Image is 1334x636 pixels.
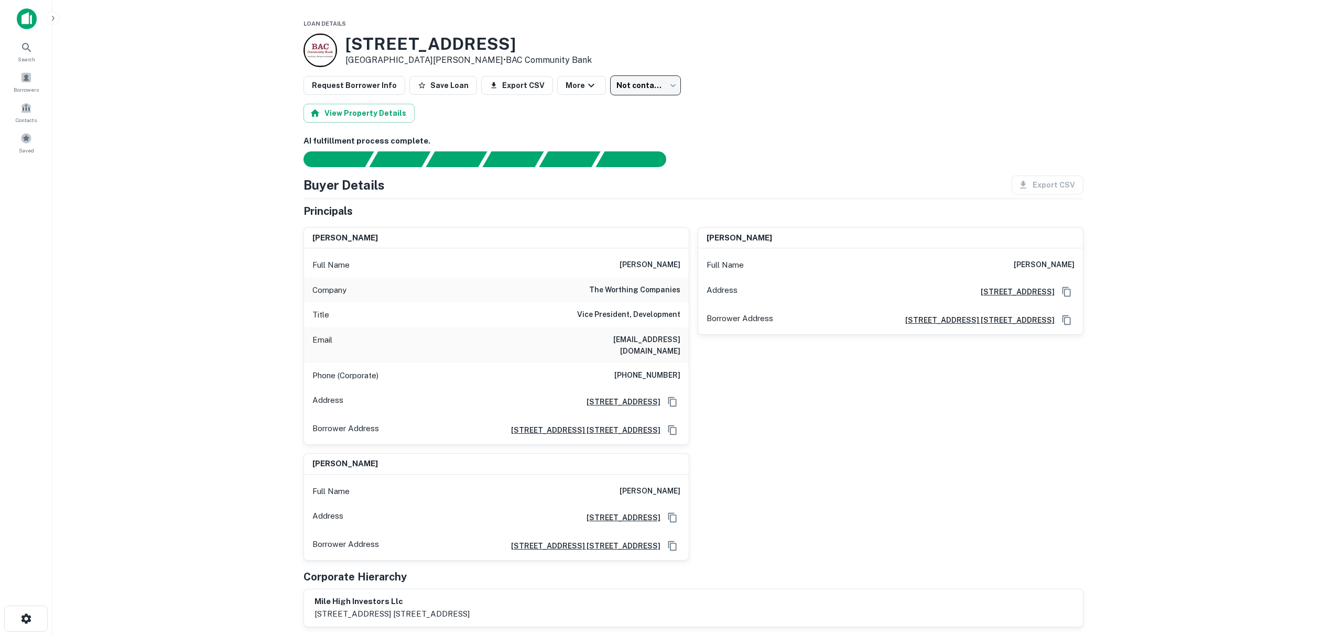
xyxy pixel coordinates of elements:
a: Borrowers [3,68,49,96]
p: Address [312,510,343,525]
div: Sending borrower request to AI... [291,151,370,167]
button: Request Borrower Info [303,76,405,95]
p: Phone (Corporate) [312,369,378,382]
a: [STREET_ADDRESS] [578,396,660,408]
h3: [STREET_ADDRESS] [345,34,592,54]
span: Search [18,55,35,63]
p: Address [312,394,343,410]
div: Not contacted [610,75,681,95]
p: Full Name [707,259,744,271]
div: Your request is received and processing... [369,151,430,167]
h6: [EMAIL_ADDRESS][DOMAIN_NAME] [555,334,680,357]
div: Documents found, AI parsing details... [426,151,487,167]
button: Save Loan [409,76,477,95]
a: [STREET_ADDRESS] [578,512,660,523]
p: Borrower Address [312,422,379,438]
p: Full Name [312,259,350,271]
p: Company [312,284,346,297]
span: Contacts [16,116,37,124]
button: Copy Address [665,394,680,410]
span: Loan Details [303,20,346,27]
button: View Property Details [303,104,415,123]
button: Copy Address [665,422,680,438]
h6: [PHONE_NUMBER] [614,369,680,382]
p: [GEOGRAPHIC_DATA][PERSON_NAME] • [345,54,592,67]
h6: [PERSON_NAME] [620,259,680,271]
p: Borrower Address [707,312,773,328]
a: [STREET_ADDRESS] [STREET_ADDRESS] [897,314,1055,326]
div: Principals found, still searching for contact information. This may take time... [539,151,600,167]
h6: Vice President, Development [577,309,680,321]
button: Copy Address [1059,312,1075,328]
p: Title [312,309,329,321]
button: Copy Address [665,538,680,554]
a: BAC Community Bank [506,55,592,65]
a: Saved [3,128,49,157]
h6: [PERSON_NAME] [620,485,680,498]
h6: mile high investors llc [314,596,470,608]
button: Copy Address [665,510,680,525]
a: Contacts [3,98,49,126]
iframe: Chat Widget [1282,552,1334,602]
p: [STREET_ADDRESS] [STREET_ADDRESS] [314,608,470,620]
p: Email [312,334,332,357]
h4: Buyer Details [303,176,385,194]
div: Principals found, AI now looking for contact information... [482,151,544,167]
span: Borrowers [14,85,39,94]
h6: [PERSON_NAME] [312,458,378,470]
a: [STREET_ADDRESS] [STREET_ADDRESS] [503,424,660,436]
a: [STREET_ADDRESS] [972,286,1055,298]
button: Export CSV [481,76,553,95]
button: More [557,76,606,95]
h5: Principals [303,203,353,219]
h6: [PERSON_NAME] [312,232,378,244]
h6: [PERSON_NAME] [1014,259,1075,271]
a: Search [3,37,49,65]
img: capitalize-icon.png [17,8,37,29]
h5: Corporate Hierarchy [303,569,407,585]
p: Address [707,284,738,300]
div: AI fulfillment process complete. [596,151,679,167]
span: Saved [19,146,34,155]
p: Borrower Address [312,538,379,554]
p: Full Name [312,485,350,498]
a: [STREET_ADDRESS] [STREET_ADDRESS] [503,540,660,552]
h6: AI fulfillment process complete. [303,135,1083,147]
h6: the worthing companies [589,284,680,297]
h6: [PERSON_NAME] [707,232,772,244]
button: Copy Address [1059,284,1075,300]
